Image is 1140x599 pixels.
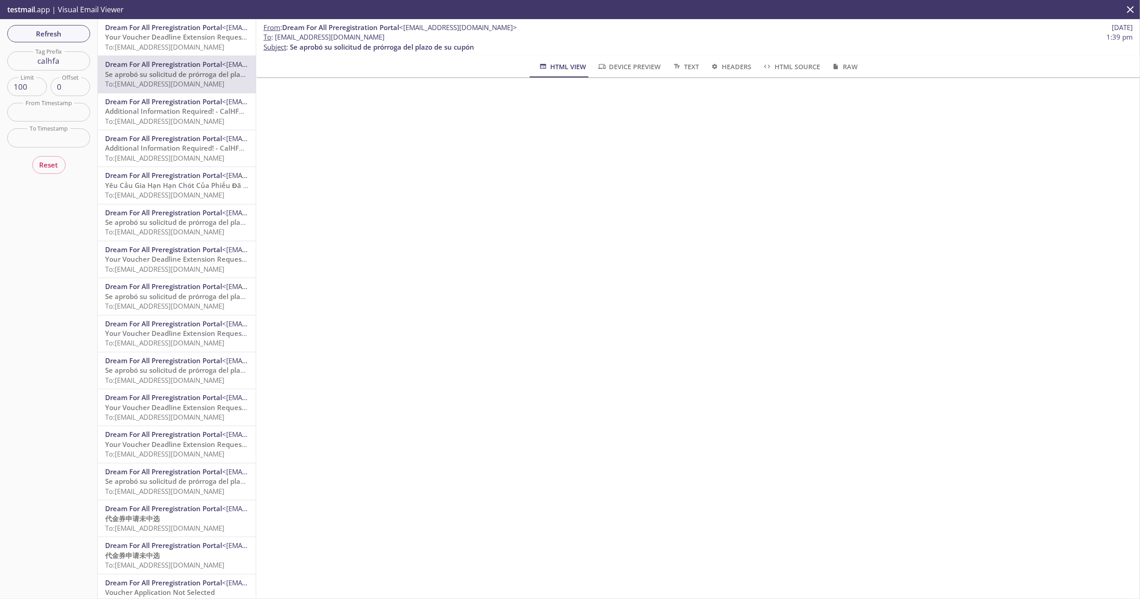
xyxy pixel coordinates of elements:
[222,467,340,476] span: <[EMAIL_ADDRESS][DOMAIN_NAME]>
[263,32,271,41] span: To
[222,208,340,217] span: <[EMAIL_ADDRESS][DOMAIN_NAME]>
[105,319,222,328] span: Dream For All Preregistration Portal
[538,61,586,72] span: HTML View
[105,42,224,51] span: To: [EMAIL_ADDRESS][DOMAIN_NAME]
[32,156,66,173] button: Reset
[105,254,311,264] span: Your Voucher Deadline Extension Request Has Been Approved
[105,356,222,365] span: Dream For All Preregistration Portal
[105,449,224,458] span: To: [EMAIL_ADDRESS][DOMAIN_NAME]
[98,167,256,203] div: Dream For All Preregistration Portal<[EMAIL_ADDRESS][DOMAIN_NAME]>Yêu Cầu Gia Hạn Hạn Chót Của Ph...
[263,23,280,32] span: From
[105,23,222,32] span: Dream For All Preregistration Portal
[831,61,858,72] span: Raw
[222,97,340,106] span: <[EMAIL_ADDRESS][DOMAIN_NAME]>
[105,578,222,587] span: Dream For All Preregistration Portal
[105,227,224,236] span: To: [EMAIL_ADDRESS][DOMAIN_NAME]
[105,514,160,523] span: 代金券申请未中选
[98,93,256,130] div: Dream For All Preregistration Portal<[EMAIL_ADDRESS][DOMAIN_NAME]>Additional Information Required...
[98,315,256,352] div: Dream For All Preregistration Portal<[EMAIL_ADDRESS][DOMAIN_NAME]>Your Voucher Deadline Extension...
[222,393,340,402] span: <[EMAIL_ADDRESS][DOMAIN_NAME]>
[222,578,340,587] span: <[EMAIL_ADDRESS][DOMAIN_NAME]>
[105,393,222,402] span: Dream For All Preregistration Portal
[98,500,256,537] div: Dream For All Preregistration Portal<[EMAIL_ADDRESS][DOMAIN_NAME]>代金券申请未中选To:[EMAIL_ADDRESS][DOMA...
[263,42,286,51] span: Subject
[597,61,661,72] span: Device Preview
[98,278,256,315] div: Dream For All Preregistration Portal<[EMAIL_ADDRESS][DOMAIN_NAME]>Se aprobó su solicitud de prórr...
[98,241,256,278] div: Dream For All Preregistration Portal<[EMAIL_ADDRESS][DOMAIN_NAME]>Your Voucher Deadline Extension...
[105,60,222,69] span: Dream For All Preregistration Portal
[105,376,224,385] span: To: [EMAIL_ADDRESS][DOMAIN_NAME]
[105,329,311,338] span: Your Voucher Deadline Extension Request Has Been Approved
[105,338,224,347] span: To: [EMAIL_ADDRESS][DOMAIN_NAME]
[105,365,289,375] span: Se aprobó su solicitud de prórroga del plazo de su cupón
[105,430,222,439] span: Dream For All Preregistration Portal
[105,153,224,162] span: To: [EMAIL_ADDRESS][DOMAIN_NAME]
[672,61,699,72] span: Text
[105,403,311,412] span: Your Voucher Deadline Extension Request Has Been Approved
[7,5,35,15] span: testmail
[222,60,340,69] span: <[EMAIL_ADDRESS][DOMAIN_NAME]>
[105,412,224,421] span: To: [EMAIL_ADDRESS][DOMAIN_NAME]
[105,32,311,41] span: Your Voucher Deadline Extension Request Has Been Approved
[105,264,224,274] span: To: [EMAIL_ADDRESS][DOMAIN_NAME]
[105,181,296,190] span: Yêu Cầu Gia Hạn Hạn Chót Của Phiếu Đã Được Phê Duyệt
[222,541,340,550] span: <[EMAIL_ADDRESS][DOMAIN_NAME]>
[222,23,340,32] span: <[EMAIL_ADDRESS][DOMAIN_NAME]>
[98,204,256,241] div: Dream For All Preregistration Portal<[EMAIL_ADDRESS][DOMAIN_NAME]>Se aprobó su solicitud de prórr...
[98,352,256,389] div: Dream For All Preregistration Portal<[EMAIL_ADDRESS][DOMAIN_NAME]>Se aprobó su solicitud de prórr...
[399,23,517,32] span: <[EMAIL_ADDRESS][DOMAIN_NAME]>
[98,537,256,574] div: Dream For All Preregistration Portal<[EMAIL_ADDRESS][DOMAIN_NAME]>代金券申请未中选To:[EMAIL_ADDRESS][DOMA...
[105,440,311,449] span: Your Voucher Deadline Extension Request Has Been Approved
[105,117,224,126] span: To: [EMAIL_ADDRESS][DOMAIN_NAME]
[105,208,222,217] span: Dream For All Preregistration Portal
[105,292,289,301] span: Se aprobó su solicitud de prórroga del plazo de su cupón
[105,282,222,291] span: Dream For All Preregistration Portal
[222,430,340,439] span: <[EMAIL_ADDRESS][DOMAIN_NAME]>
[98,389,256,426] div: Dream For All Preregistration Portal<[EMAIL_ADDRESS][DOMAIN_NAME]>Your Voucher Deadline Extension...
[222,504,340,513] span: <[EMAIL_ADDRESS][DOMAIN_NAME]>
[105,218,289,227] span: Se aprobó su solicitud de prórroga del plazo de su cupón
[105,541,222,550] span: Dream For All Preregistration Portal
[98,426,256,462] div: Dream For All Preregistration Portal<[EMAIL_ADDRESS][DOMAIN_NAME]>Your Voucher Deadline Extension...
[222,245,340,254] span: <[EMAIL_ADDRESS][DOMAIN_NAME]>
[222,171,340,180] span: <[EMAIL_ADDRESS][DOMAIN_NAME]>
[98,56,256,92] div: Dream For All Preregistration Portal<[EMAIL_ADDRESS][DOMAIN_NAME]>Se aprobó su solicitud de prórr...
[290,42,474,51] span: Se aprobó su solicitud de prórroga del plazo de su cupón
[105,301,224,310] span: To: [EMAIL_ADDRESS][DOMAIN_NAME]
[762,61,820,72] span: HTML Source
[222,356,340,365] span: <[EMAIL_ADDRESS][DOMAIN_NAME]>
[105,588,215,597] span: Voucher Application Not Selected
[1106,32,1133,42] span: 1:39 pm
[263,32,385,42] span: : [EMAIL_ADDRESS][DOMAIN_NAME]
[105,523,224,533] span: To: [EMAIL_ADDRESS][DOMAIN_NAME]
[263,32,1133,52] p: :
[105,171,222,180] span: Dream For All Preregistration Portal
[105,134,222,143] span: Dream For All Preregistration Portal
[105,477,289,486] span: Se aprobó su solicitud de prórroga del plazo de su cupón
[1112,23,1133,32] span: [DATE]
[105,70,289,79] span: Se aprobó su solicitud de prórroga del plazo de su cupón
[222,319,340,328] span: <[EMAIL_ADDRESS][DOMAIN_NAME]>
[105,245,222,254] span: Dream For All Preregistration Portal
[222,282,340,291] span: <[EMAIL_ADDRESS][DOMAIN_NAME]>
[105,107,282,116] span: Additional Information Required! - CalHFA Application
[105,560,224,569] span: To: [EMAIL_ADDRESS][DOMAIN_NAME]
[105,97,222,106] span: Dream For All Preregistration Portal
[98,463,256,500] div: Dream For All Preregistration Portal<[EMAIL_ADDRESS][DOMAIN_NAME]>Se aprobó su solicitud de prórr...
[98,130,256,167] div: Dream For All Preregistration Portal<[EMAIL_ADDRESS][DOMAIN_NAME]>Additional Information Required...
[105,487,224,496] span: To: [EMAIL_ADDRESS][DOMAIN_NAME]
[263,23,517,32] span: :
[105,79,224,88] span: To: [EMAIL_ADDRESS][DOMAIN_NAME]
[15,28,83,40] span: Refresh
[105,467,222,476] span: Dream For All Preregistration Portal
[710,61,751,72] span: Headers
[105,190,224,199] span: To: [EMAIL_ADDRESS][DOMAIN_NAME]
[7,25,90,42] button: Refresh
[222,134,340,143] span: <[EMAIL_ADDRESS][DOMAIN_NAME]>
[282,23,399,32] span: Dream For All Preregistration Portal
[105,504,222,513] span: Dream For All Preregistration Portal
[40,159,58,171] span: Reset
[98,19,256,56] div: Dream For All Preregistration Portal<[EMAIL_ADDRESS][DOMAIN_NAME]>Your Voucher Deadline Extension...
[105,551,160,560] span: 代金券申请未中选
[105,143,282,152] span: Additional Information Required! - CalHFA Application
